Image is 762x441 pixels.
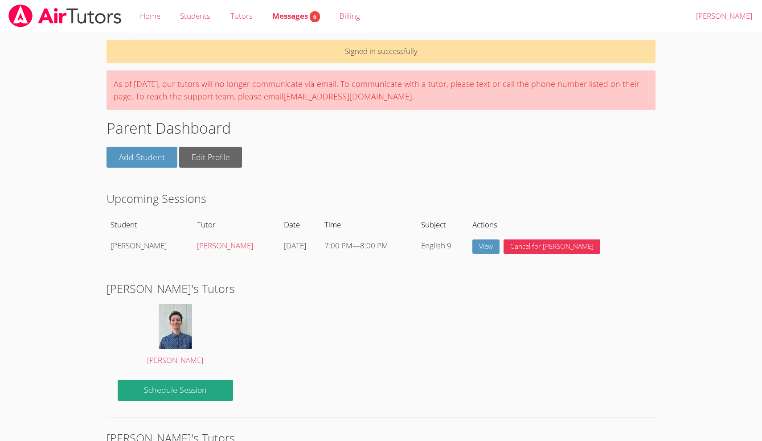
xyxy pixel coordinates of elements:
th: Tutor [193,214,280,235]
span: 7:00 PM [324,240,352,251]
h1: Parent Dashboard [107,117,655,140]
a: Schedule Session [118,380,233,401]
span: 6 [310,11,320,22]
img: airtutors_banner-c4298cdbf04f3fff15de1276eac7730deb9818008684d7c2e4769d2f7ddbe033.png [8,4,123,27]
td: [PERSON_NAME] [107,235,193,258]
th: Student [107,214,193,235]
p: Signed in successfully [107,40,655,63]
td: English 9 [417,235,469,258]
h2: [PERSON_NAME]'s Tutors [107,280,655,297]
button: Cancel for [PERSON_NAME] [504,239,600,254]
th: Actions [469,214,655,235]
div: [DATE] [284,239,317,252]
span: [PERSON_NAME] [147,355,203,365]
a: [PERSON_NAME] [197,240,253,251]
th: Date [280,214,320,235]
img: headshot_cropped_lowerRes.jpg [159,304,192,349]
a: View [472,239,500,254]
span: Messages [272,11,320,21]
th: Time [320,214,417,235]
a: [PERSON_NAME] [118,304,233,367]
h2: Upcoming Sessions [107,190,655,207]
a: Add Student [107,147,177,168]
span: 8:00 PM [360,240,388,251]
a: Edit Profile [179,147,242,168]
div: — [324,239,414,252]
th: Subject [417,214,469,235]
div: As of [DATE], our tutors will no longer communicate via email. To communicate with a tutor, pleas... [107,70,655,110]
